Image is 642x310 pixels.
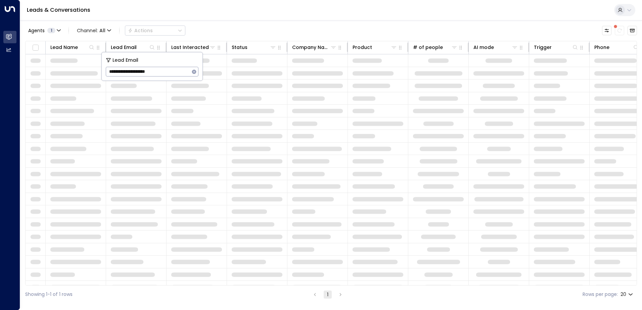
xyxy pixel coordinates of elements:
div: Status [232,43,276,51]
div: Trigger [534,43,579,51]
div: AI mode [473,43,518,51]
label: Rows per page: [583,291,618,298]
div: Lead Email [111,43,155,51]
span: There are new threads available. Refresh the grid to view the latest updates. [615,26,624,35]
div: Actions [128,28,153,34]
a: Leads & Conversations [27,6,90,14]
div: Company Name [292,43,330,51]
div: Last Interacted [171,43,209,51]
div: Product [353,43,397,51]
nav: pagination navigation [311,290,345,299]
button: Customize [602,26,611,35]
div: 20 [621,290,634,299]
button: Channel:All [74,26,114,35]
div: Phone [594,43,609,51]
div: Trigger [534,43,552,51]
div: Status [232,43,247,51]
span: Channel: [74,26,114,35]
span: 1 [47,28,55,33]
div: Phone [594,43,639,51]
div: Product [353,43,372,51]
button: page 1 [324,291,332,299]
button: Archived Leads [628,26,637,35]
div: Lead Name [50,43,95,51]
div: Showing 1-1 of 1 rows [25,291,73,298]
span: All [99,28,105,33]
button: Actions [125,25,185,36]
div: # of people [413,43,443,51]
div: Last Interacted [171,43,216,51]
div: Lead Email [111,43,137,51]
div: AI mode [473,43,494,51]
button: Agents1 [25,26,63,35]
span: Agents [28,28,45,33]
span: Lead Email [112,56,138,64]
div: # of people [413,43,458,51]
div: Button group with a nested menu [125,25,185,36]
div: Lead Name [50,43,78,51]
div: Company Name [292,43,337,51]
